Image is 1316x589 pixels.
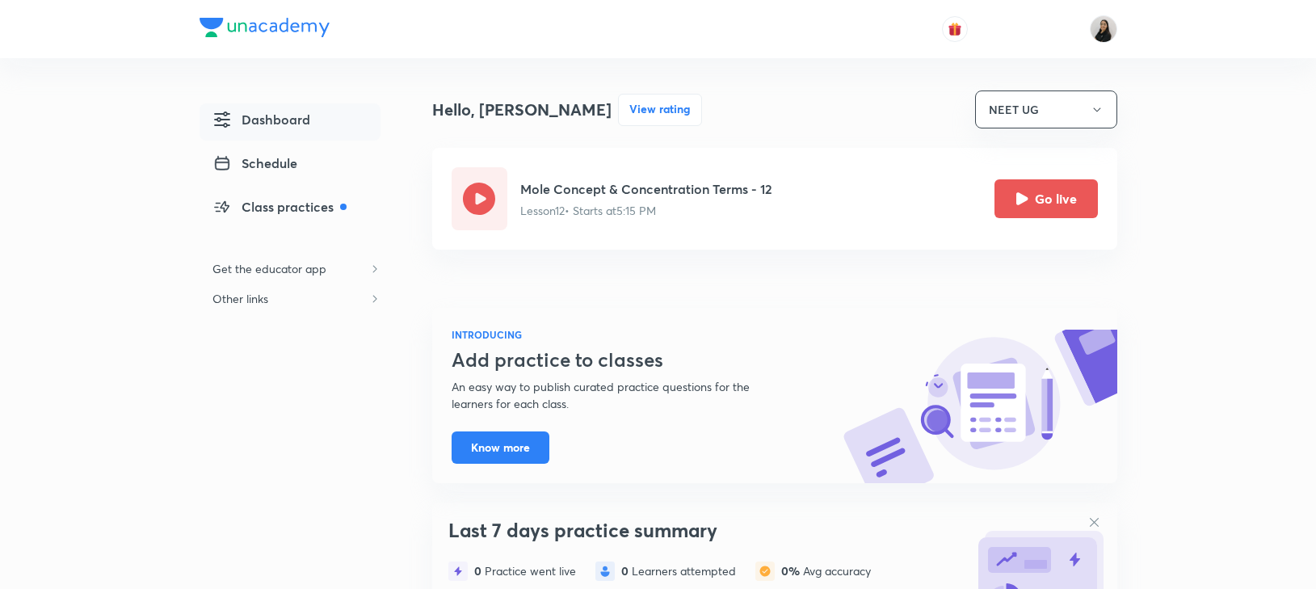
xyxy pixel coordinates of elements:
a: Class practices [200,191,381,228]
span: Dashboard [212,110,310,129]
h3: Add practice to classes [452,348,789,372]
img: statistics [755,562,775,581]
span: 0 [474,563,485,578]
h6: INTRODUCING [452,327,789,342]
button: Know more [452,431,549,464]
h4: Hello, [PERSON_NAME] [432,98,612,122]
p: An easy way to publish curated practice questions for the learners for each class. [452,378,789,412]
h6: Other links [200,284,281,313]
h5: Mole Concept & Concentration Terms - 12 [520,179,772,199]
button: Go live [994,179,1098,218]
img: statistics [595,562,615,581]
img: avatar [948,22,962,36]
a: Schedule [200,147,381,184]
span: Schedule [212,154,297,173]
a: Company Logo [200,18,330,41]
p: Lesson 12 • Starts at 5:15 PM [520,202,772,219]
span: 0 [621,563,632,578]
img: Company Logo [200,18,330,37]
button: View rating [618,94,702,126]
div: Learners attempted [621,565,736,578]
span: Class practices [212,197,347,217]
button: NEET UG [975,90,1117,128]
div: Avg accuracy [781,565,871,578]
h3: Last 7 days practice summary [448,519,964,542]
h6: Get the educator app [200,254,339,284]
img: statistics [448,562,468,581]
span: 0% [781,563,803,578]
button: avatar [942,16,968,42]
div: Practice went live [474,565,576,578]
a: Dashboard [200,103,381,141]
img: know-more [843,330,1117,483]
img: Manisha Gaur [1090,15,1117,43]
